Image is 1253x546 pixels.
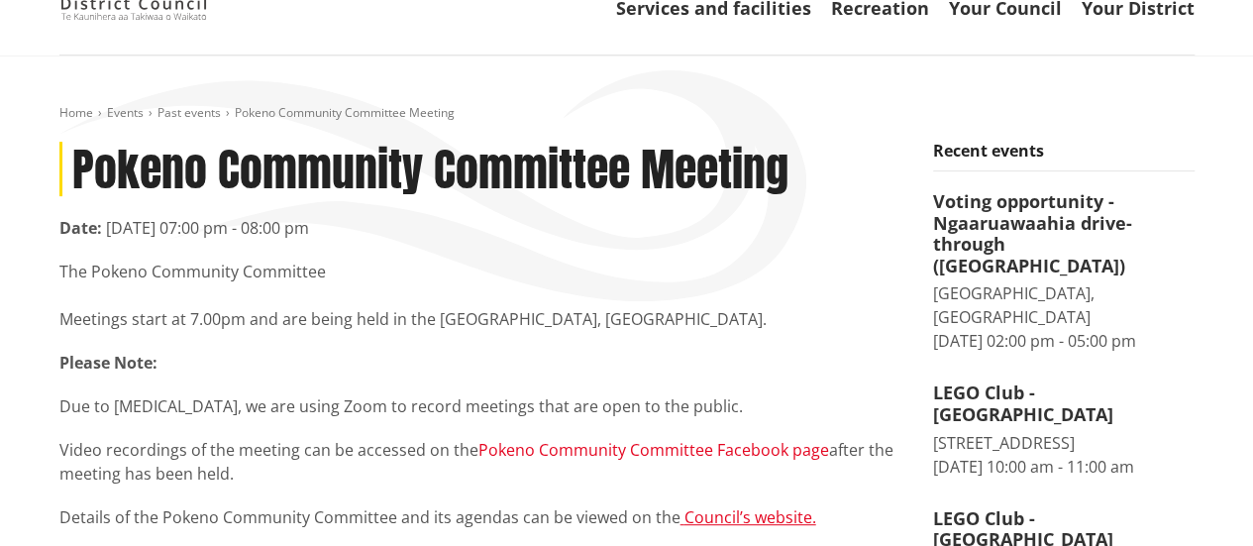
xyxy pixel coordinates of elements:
h5: Recent events [933,142,1195,171]
p: Details of the Pokeno Community Committee and its agendas can be viewed on the [59,505,903,529]
a: Home [59,104,93,121]
time: [DATE] 07:00 pm - 08:00 pm [106,217,309,239]
strong: Date: [59,217,102,239]
p: Video recordings of the meeting can be accessed on the after the meeting has been held. [59,438,903,486]
p: Due to [MEDICAL_DATA], we are using Zoom to record meetings that are open to the public. [59,394,903,418]
nav: breadcrumb [59,105,1195,122]
time: [DATE] 02:00 pm - 05:00 pm [933,330,1136,352]
div: [GEOGRAPHIC_DATA], [GEOGRAPHIC_DATA] [933,281,1195,329]
span: Pokeno Community Committee Meeting [235,104,455,121]
strong: Please Note: [59,352,157,374]
a: LEGO Club - [GEOGRAPHIC_DATA] [STREET_ADDRESS] [DATE] 10:00 am - 11:00 am [933,382,1195,478]
a: Voting opportunity - Ngaaruawaahia drive-through ([GEOGRAPHIC_DATA]) [GEOGRAPHIC_DATA], [GEOGRAPH... [933,191,1195,353]
p: The Pokeno Community Committee Meetings start at 7.00pm and are being held in the [GEOGRAPHIC_DAT... [59,260,903,331]
h1: Pokeno Community Committee Meeting [59,142,903,196]
div: [STREET_ADDRESS] [933,431,1195,455]
a: Past events [157,104,221,121]
h4: LEGO Club - [GEOGRAPHIC_DATA] [933,382,1195,425]
a: Events [107,104,144,121]
time: [DATE] 10:00 am - 11:00 am [933,456,1134,478]
iframe: Messenger Launcher [1162,463,1233,534]
h4: Voting opportunity - Ngaaruawaahia drive-through ([GEOGRAPHIC_DATA]) [933,191,1195,276]
a: Council’s website. [684,506,816,528]
a: Pokeno Community Committee Facebook page [478,439,829,461]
